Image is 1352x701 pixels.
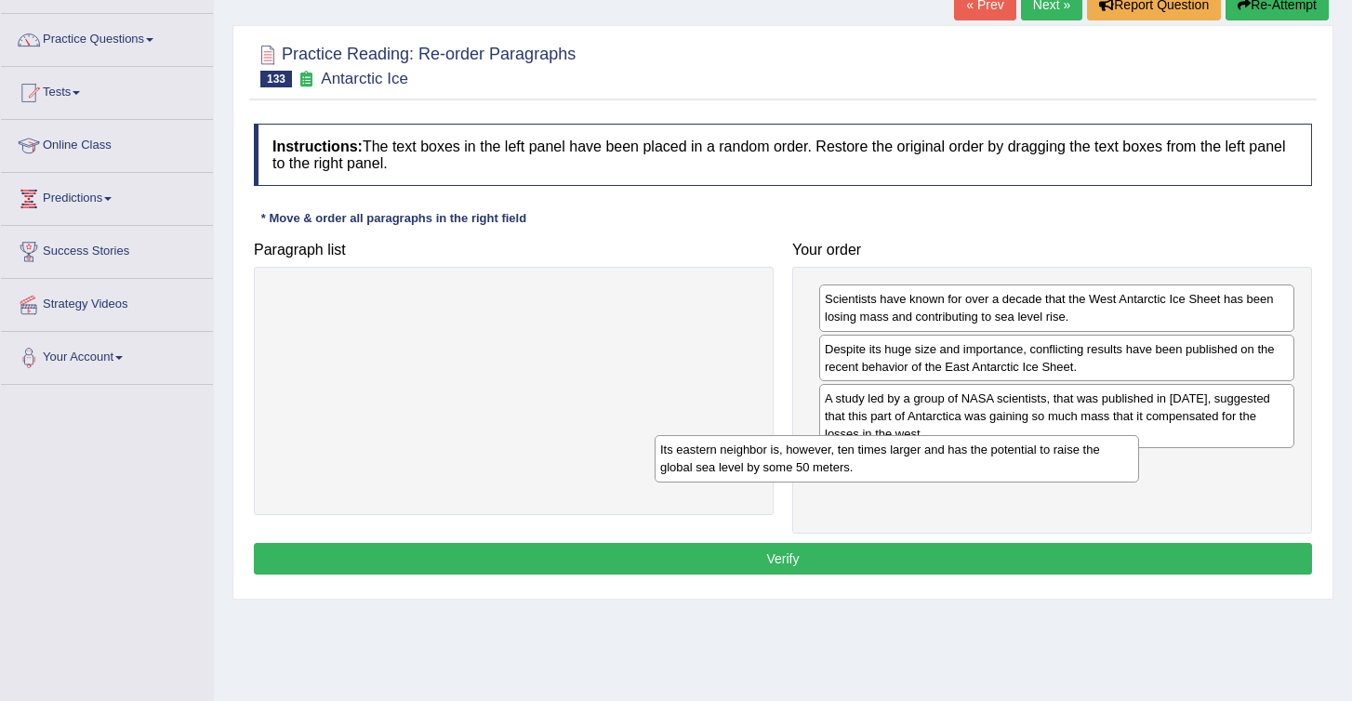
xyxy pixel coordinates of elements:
div: Despite its huge size and importance, conflicting results have been published on the recent behav... [819,335,1294,381]
small: Exam occurring question [297,71,316,88]
a: Tests [1,67,213,113]
button: Verify [254,543,1312,575]
b: Instructions: [272,139,363,154]
div: A study led by a group of NASA scientists, that was published in [DATE], suggested that this part... [819,384,1294,448]
a: Strategy Videos [1,279,213,325]
h4: The text boxes in the left panel have been placed in a random order. Restore the original order b... [254,124,1312,186]
a: Your Account [1,332,213,378]
a: Success Stories [1,226,213,272]
small: Antarctic Ice [321,70,408,87]
a: Online Class [1,120,213,166]
h2: Practice Reading: Re-order Paragraphs [254,41,576,87]
a: Predictions [1,173,213,219]
div: Scientists have known for over a decade that the West Antarctic Ice Sheet has been losing mass an... [819,284,1294,331]
a: Practice Questions [1,14,213,60]
div: * Move & order all paragraphs in the right field [254,209,534,227]
h4: Paragraph list [254,242,774,258]
span: 133 [260,71,292,87]
div: Its eastern neighbor is, however, ten times larger and has the potential to raise the global sea ... [655,435,1139,482]
h4: Your order [792,242,1312,258]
